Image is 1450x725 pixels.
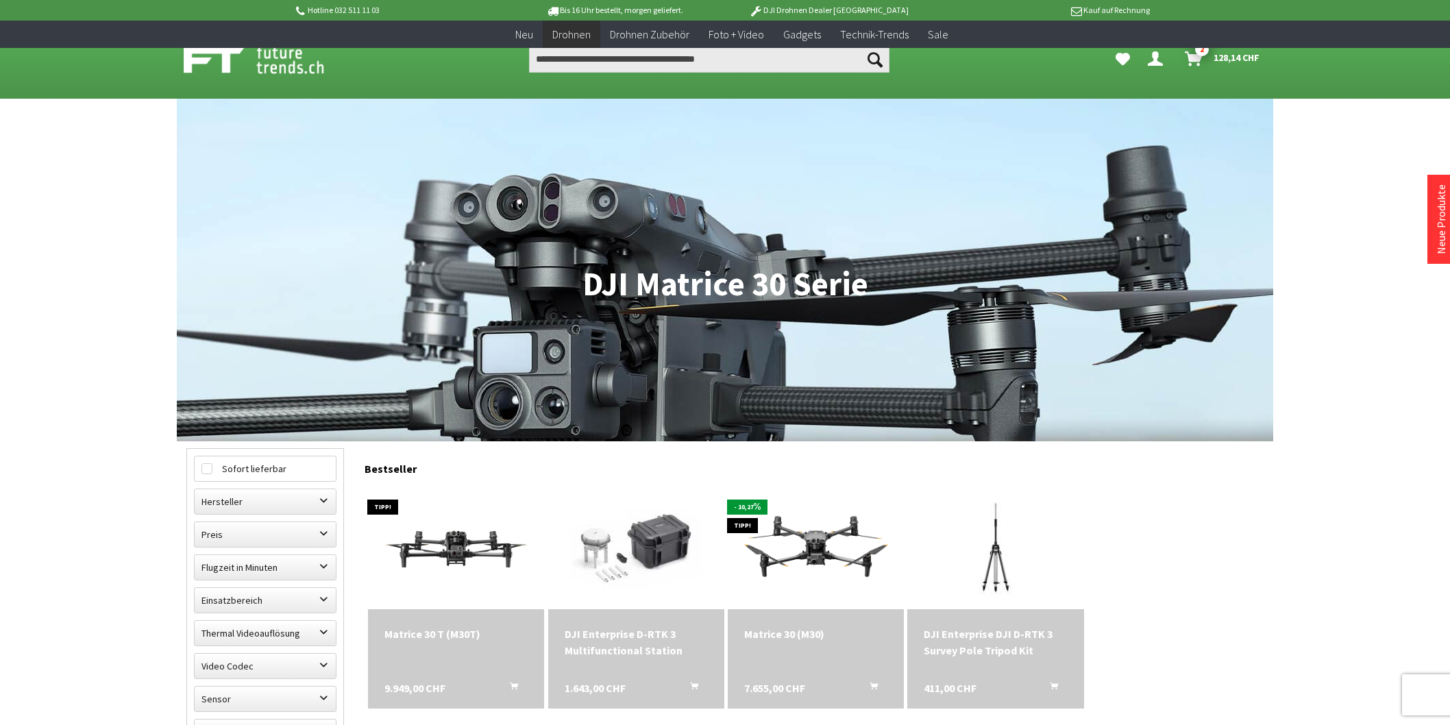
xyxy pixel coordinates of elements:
[913,486,1078,609] img: DJI Enterprise DJI D-RTK 3 Survey Pole Tripod Kit
[1033,680,1066,698] button: In den Warenkorb
[709,27,764,41] span: Foto + Video
[384,680,445,696] span: 9.949,00 CHF
[493,680,526,698] button: In den Warenkorb
[831,21,918,49] a: Technik-Trends
[565,626,708,659] div: DJI Enterprise D-RTK 3 Multifunctional Station
[554,486,718,609] img: DJI Enterprise D-RTK 3 Multifunctional Station
[184,42,354,77] img: Shop Futuretrends - zur Startseite wechseln
[293,2,507,19] p: Hotline 032 511 11 03
[508,2,722,19] p: Bis 16 Uhr bestellt, morgen geliefert.
[924,626,1067,659] a: DJI Enterprise DJI D-RTK 3 Survey Pole Tripod Kit 411,00 CHF In den Warenkorb
[744,626,887,642] a: Matrice 30 (M30) 7.655,00 CHF In den Warenkorb
[365,448,1264,482] div: Bestseller
[195,687,336,711] label: Sensor
[861,45,889,73] button: Suchen
[1195,42,1209,56] span: 2
[543,21,600,49] a: Drohnen
[722,2,935,19] p: DJI Drohnen Dealer [GEOGRAPHIC_DATA]
[565,680,626,696] span: 1.643,00 CHF
[774,21,831,49] a: Gadgets
[744,680,805,696] span: 7.655,00 CHF
[552,27,591,41] span: Drohnen
[600,21,699,49] a: Drohnen Zubehör
[195,588,336,613] label: Einsatzbereich
[728,497,904,597] img: Matrice 30 (M30)
[565,626,708,659] a: DJI Enterprise D-RTK 3 Multifunctional Station 1.643,00 CHF In den Warenkorb
[195,456,336,481] label: Sofort lieferbar
[924,680,976,696] span: 411,00 CHF
[384,626,528,642] div: Matrice 30 T (M30T)
[744,626,887,642] div: Matrice 30 (M30)
[384,626,528,642] a: Matrice 30 T (M30T) 9.949,00 CHF In den Warenkorb
[936,2,1150,19] p: Kauf auf Rechnung
[529,45,889,73] input: Produkt, Marke, Kategorie, EAN, Artikelnummer…
[1434,184,1448,254] a: Neue Produkte
[195,555,336,580] label: Flugzeit in Minuten
[515,27,533,41] span: Neu
[918,21,958,49] a: Sale
[1142,45,1174,73] a: Dein Konto
[1109,45,1137,73] a: Meine Favoriten
[783,27,821,41] span: Gadgets
[368,497,544,597] img: Matrice 30 T (M30T)
[195,489,336,514] label: Hersteller
[853,680,886,698] button: In den Warenkorb
[674,680,706,698] button: In den Warenkorb
[610,27,689,41] span: Drohnen Zubehör
[699,21,774,49] a: Foto + Video
[840,27,909,41] span: Technik-Trends
[1179,45,1266,73] a: Warenkorb
[195,654,336,678] label: Video Codec
[928,27,948,41] span: Sale
[924,626,1067,659] div: DJI Enterprise DJI D-RTK 3 Survey Pole Tripod Kit
[186,267,1264,302] h1: DJI Matrice 30 Serie
[195,522,336,547] label: Preis
[1214,47,1259,69] span: 128,14 CHF
[506,21,543,49] a: Neu
[195,621,336,646] label: Thermal Videoauflösung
